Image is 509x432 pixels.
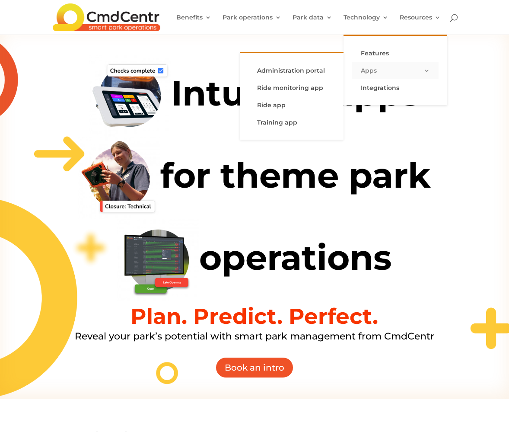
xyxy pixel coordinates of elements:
[293,14,332,35] a: Park data
[51,332,458,346] h3: Reveal your park’s potential with smart park management from CmdCentr
[248,62,335,79] a: Administration portal
[215,357,294,378] a: Book an intro
[248,79,335,96] a: Ride monitoring app
[130,303,378,330] b: Plan. Predict. Perfect.
[248,96,335,114] a: Ride app
[176,14,211,35] a: Benefits
[53,3,160,31] img: CmdCentr
[248,114,335,131] a: Training app
[352,45,439,62] a: Features
[400,14,441,35] a: Resources
[352,79,439,96] a: Integrations
[51,55,458,306] h1: Intuitive apps for theme park operations
[223,14,281,35] a: Park operations
[352,62,439,79] a: Apps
